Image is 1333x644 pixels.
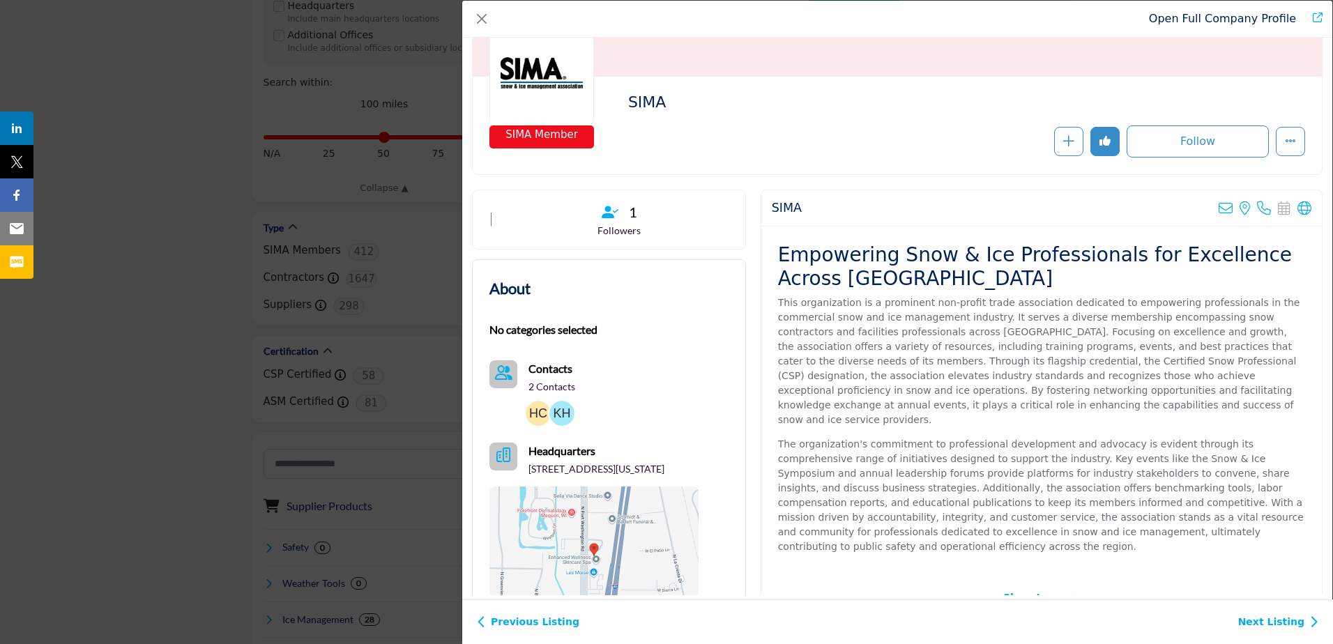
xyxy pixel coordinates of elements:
button: Close [472,9,492,29]
a: 2 Contacts [528,380,575,394]
a: Redirect to snow-ice-management-association [1303,10,1323,27]
h2: About [489,277,531,300]
p: Followers [511,224,728,238]
button: Redirect to login [1127,125,1269,158]
b: Headquarters [528,443,595,459]
b: No categories selected [489,321,597,338]
button: Headquarter icon [489,443,517,470]
p: [STREET_ADDRESS][US_STATE] [528,462,664,476]
a: Next Listing [1238,615,1318,629]
button: Contact-Employee Icon [489,360,517,388]
a: Contacts [528,360,572,377]
b: Contacts [528,362,572,375]
a: Link of redirect to contact page [489,360,517,388]
span: SIMA Member [505,127,578,143]
span: 1 [629,201,637,222]
button: Redirect to login page [1090,127,1120,156]
button: Redirect to login page [1054,127,1083,156]
img: snow-ice-management-association logo [489,21,594,125]
p: This organization is a prominent non-profit trade association dedicated to empowering professiona... [778,296,1305,427]
h2: SIMA [628,93,1012,112]
a: Redirect to snow-ice-management-association [1149,12,1296,25]
button: More Options [1276,127,1305,156]
h2: SIMA [772,201,802,215]
img: KC H. [549,401,574,426]
img: Stephanie S. [526,401,551,426]
span: Show Less [1003,590,1061,605]
a: Previous Listing [477,615,579,629]
img: Location Map [489,486,699,626]
p: The organization's commitment to professional development and advocacy is evident through its com... [778,437,1305,554]
h2: Empowering Snow & Ice Professionals for Excellence Across [GEOGRAPHIC_DATA] [778,243,1305,290]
